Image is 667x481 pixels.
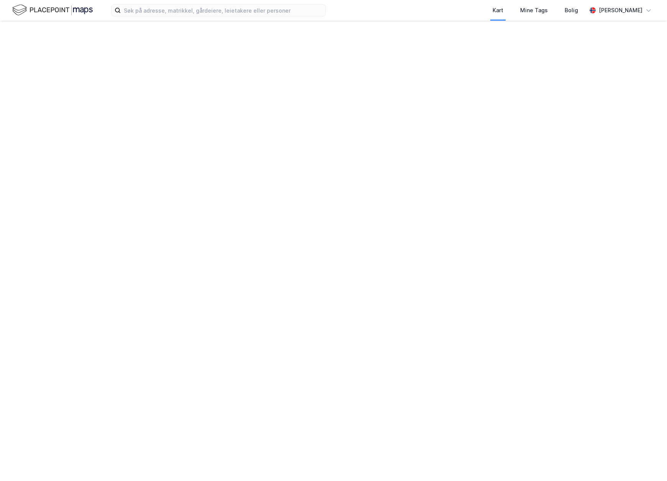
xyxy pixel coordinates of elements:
iframe: Chat Widget [629,444,667,481]
div: Bolig [565,6,578,15]
div: Kart [493,6,503,15]
img: logo.f888ab2527a4732fd821a326f86c7f29.svg [12,3,93,17]
div: [PERSON_NAME] [599,6,642,15]
div: Mine Tags [520,6,548,15]
input: Søk på adresse, matrikkel, gårdeiere, leietakere eller personer [121,5,325,16]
